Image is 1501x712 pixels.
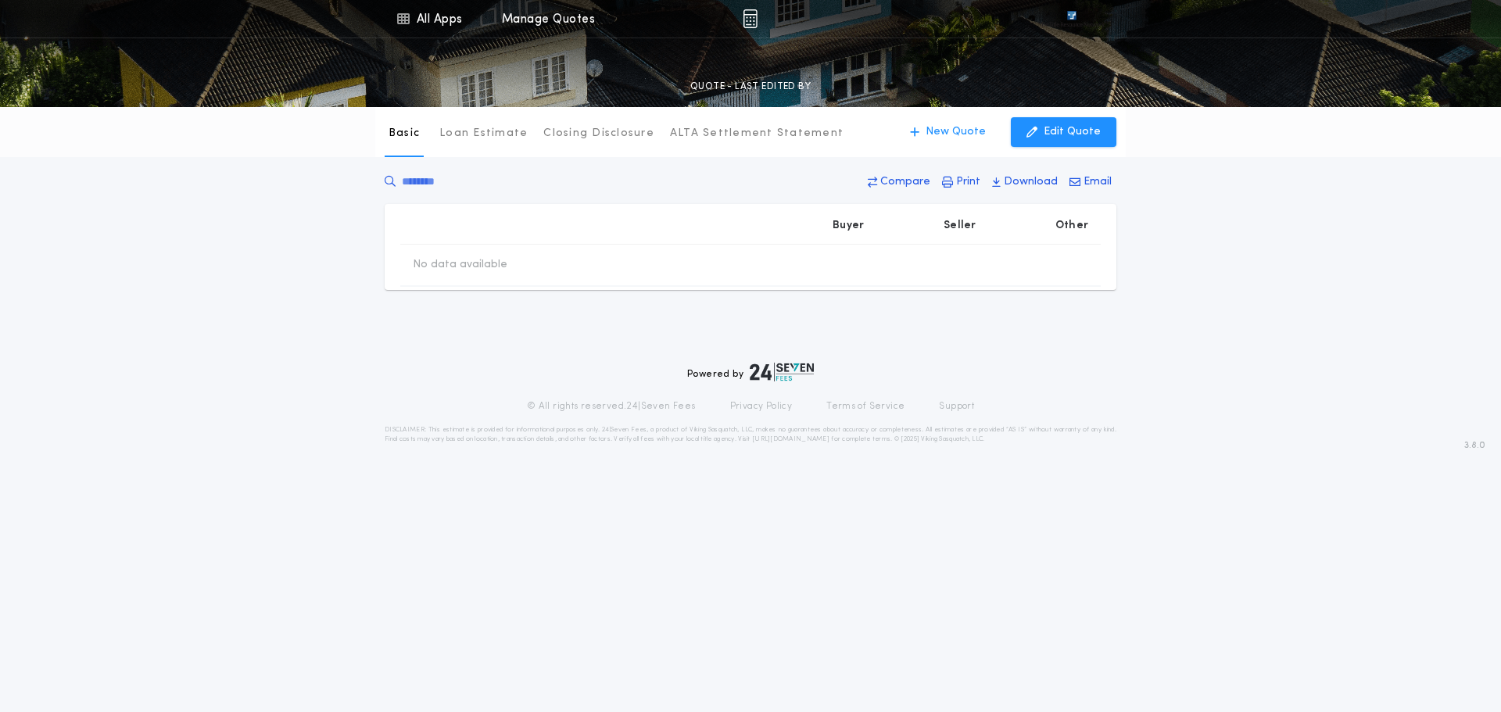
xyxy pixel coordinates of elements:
[1084,174,1112,190] p: Email
[439,126,528,141] p: Loan Estimate
[956,174,980,190] p: Print
[833,218,864,234] p: Buyer
[690,79,811,95] p: QUOTE - LAST EDITED BY
[863,168,935,196] button: Compare
[1055,218,1088,234] p: Other
[687,363,814,381] div: Powered by
[743,9,758,28] img: img
[826,400,905,413] a: Terms of Service
[400,245,520,285] td: No data available
[937,168,985,196] button: Print
[944,218,976,234] p: Seller
[752,436,829,442] a: [URL][DOMAIN_NAME]
[939,400,974,413] a: Support
[894,117,1001,147] button: New Quote
[926,124,986,140] p: New Quote
[750,363,814,381] img: logo
[1004,174,1058,190] p: Download
[527,400,696,413] p: © All rights reserved. 24|Seven Fees
[730,400,793,413] a: Privacy Policy
[880,174,930,190] p: Compare
[987,168,1062,196] button: Download
[1065,168,1116,196] button: Email
[1011,117,1116,147] button: Edit Quote
[1039,11,1105,27] img: vs-icon
[1464,438,1485,453] span: 3.8.0
[389,126,420,141] p: Basic
[385,425,1116,444] p: DISCLAIMER: This estimate is provided for informational purposes only. 24|Seven Fees, a product o...
[1044,124,1101,140] p: Edit Quote
[670,126,844,141] p: ALTA Settlement Statement
[543,126,654,141] p: Closing Disclosure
